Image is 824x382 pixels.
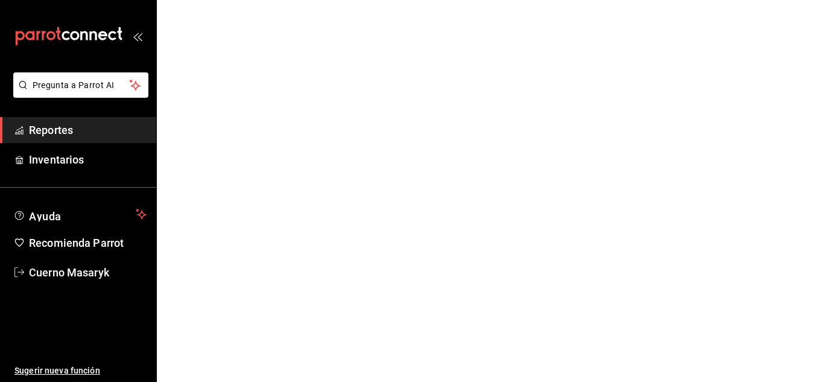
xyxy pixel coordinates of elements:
span: Recomienda Parrot [29,235,147,251]
span: Cuerno Masaryk [29,264,147,281]
span: Ayuda [29,207,131,221]
span: Inventarios [29,151,147,168]
button: Pregunta a Parrot AI [13,72,148,98]
button: open_drawer_menu [133,31,142,41]
span: Reportes [29,122,147,138]
a: Pregunta a Parrot AI [8,88,148,100]
span: Pregunta a Parrot AI [33,79,130,92]
span: Sugerir nueva función [14,364,147,377]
